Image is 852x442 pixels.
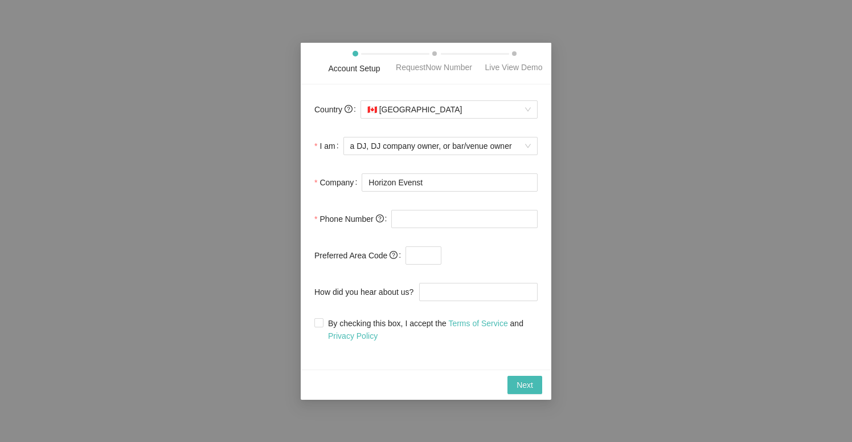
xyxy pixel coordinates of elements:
span: Next [517,379,533,391]
input: Company [362,173,538,192]
button: Next [507,376,542,394]
label: I am [314,135,343,157]
input: How did you hear about us? [419,283,538,301]
a: Privacy Policy [328,331,378,340]
span: question-circle [376,214,384,222]
label: Company [314,171,362,194]
span: question-circle [390,251,398,259]
span: By checking this box, I accept the and [323,317,538,342]
span: Phone Number [319,213,383,225]
div: RequestNow Number [396,61,472,74]
span: 🇨🇦 [367,105,377,114]
div: Account Setup [328,62,380,75]
label: How did you hear about us? [314,281,419,303]
span: Preferred Area Code [314,249,398,262]
span: [GEOGRAPHIC_DATA] [367,101,531,118]
div: Live View Demo [485,61,543,74]
span: a DJ, DJ company owner, or bar/venue owner [350,137,531,155]
a: Terms of Service [448,319,507,328]
span: Country [314,103,353,116]
span: question-circle [345,105,353,113]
